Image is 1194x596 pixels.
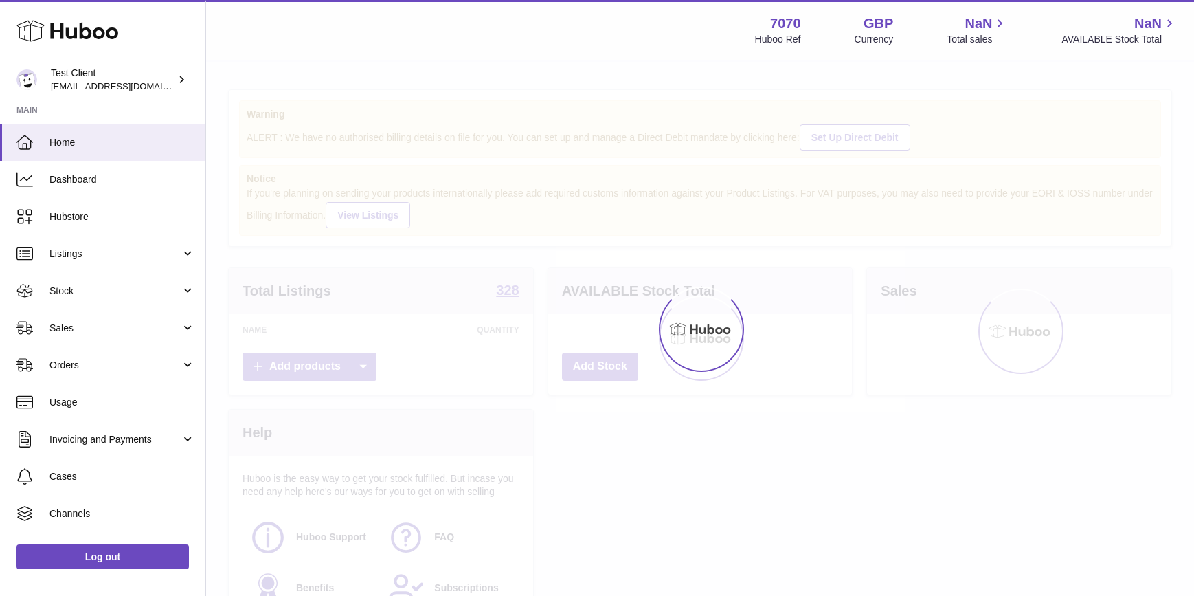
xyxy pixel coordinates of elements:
[49,359,181,372] span: Orders
[16,544,189,569] a: Log out
[755,33,801,46] div: Huboo Ref
[864,14,893,33] strong: GBP
[49,322,181,335] span: Sales
[49,210,195,223] span: Hubstore
[49,173,195,186] span: Dashboard
[1134,14,1162,33] span: NaN
[51,80,202,91] span: [EMAIL_ADDRESS][DOMAIN_NAME]
[49,136,195,149] span: Home
[16,69,37,90] img: internalAdmin-7070@internal.huboo.com
[51,67,174,93] div: Test Client
[49,285,181,298] span: Stock
[49,396,195,409] span: Usage
[855,33,894,46] div: Currency
[947,33,1008,46] span: Total sales
[49,247,181,261] span: Listings
[1061,14,1178,46] a: NaN AVAILABLE Stock Total
[49,433,181,446] span: Invoicing and Payments
[49,470,195,483] span: Cases
[770,14,801,33] strong: 7070
[965,14,992,33] span: NaN
[49,507,195,520] span: Channels
[947,14,1008,46] a: NaN Total sales
[1061,33,1178,46] span: AVAILABLE Stock Total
